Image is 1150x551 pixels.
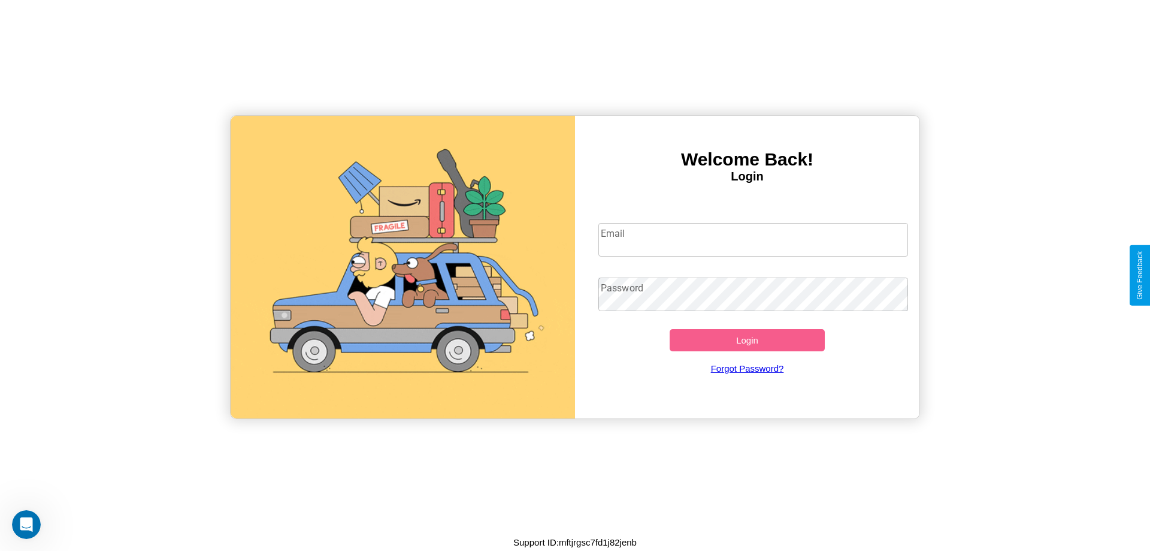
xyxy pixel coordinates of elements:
[513,534,637,550] p: Support ID: mftjrgsc7fd1j82jenb
[575,149,919,170] h3: Welcome Back!
[592,351,903,386] a: Forgot Password?
[575,170,919,183] h4: Login
[12,510,41,539] iframe: Intercom live chat
[670,329,825,351] button: Login
[1136,251,1144,300] div: Give Feedback
[231,116,575,418] img: gif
